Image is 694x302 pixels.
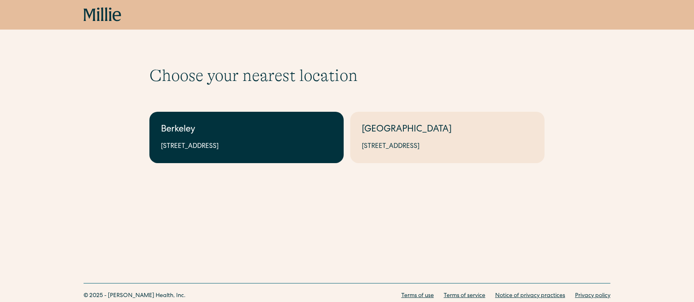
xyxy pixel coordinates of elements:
[84,292,186,300] div: © 2025 - [PERSON_NAME] Health, Inc.
[161,123,332,137] div: Berkeley
[350,112,545,163] a: [GEOGRAPHIC_DATA][STREET_ADDRESS]
[149,112,344,163] a: Berkeley[STREET_ADDRESS]
[575,292,610,300] a: Privacy policy
[161,142,332,152] div: [STREET_ADDRESS]
[149,66,545,85] h1: Choose your nearest location
[444,292,485,300] a: Terms of service
[362,142,533,152] div: [STREET_ADDRESS]
[401,292,434,300] a: Terms of use
[362,123,533,137] div: [GEOGRAPHIC_DATA]
[495,292,565,300] a: Notice of privacy practices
